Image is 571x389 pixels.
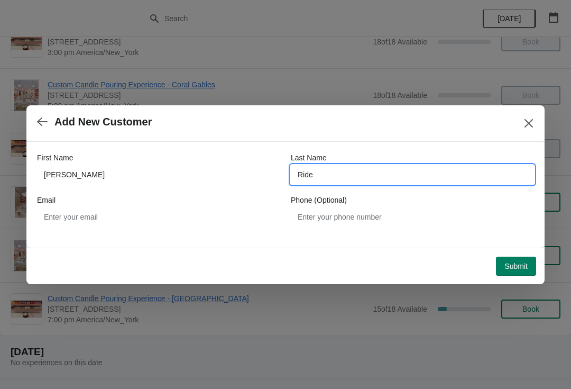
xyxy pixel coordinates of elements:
[37,207,280,227] input: Enter your email
[37,195,56,205] label: Email
[37,165,280,184] input: John
[496,257,536,276] button: Submit
[37,152,73,163] label: First Name
[291,152,327,163] label: Last Name
[519,114,538,133] button: Close
[291,207,534,227] input: Enter your phone number
[504,262,528,270] span: Submit
[54,116,152,128] h2: Add New Customer
[291,195,347,205] label: Phone (Optional)
[291,165,534,184] input: Smith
